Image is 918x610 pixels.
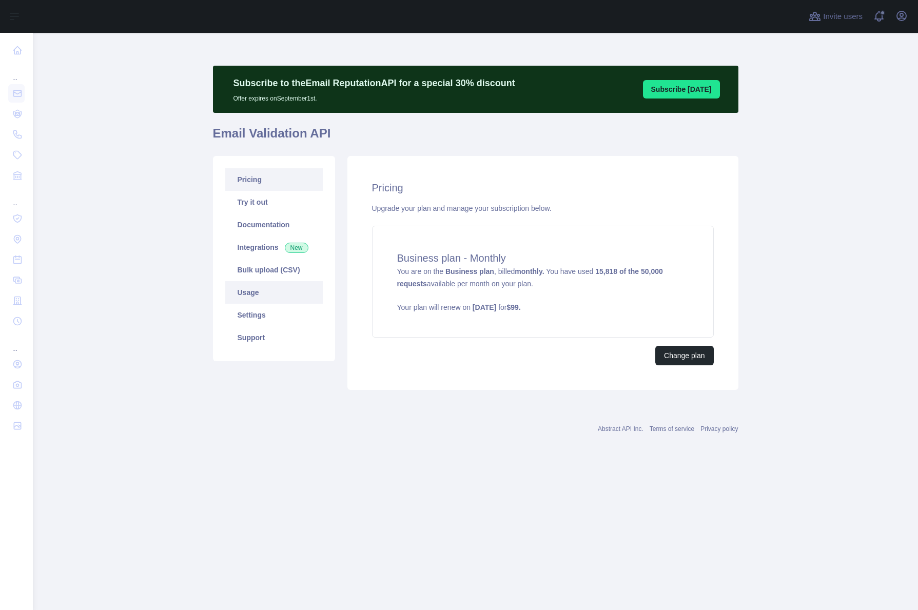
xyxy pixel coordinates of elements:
span: Invite users [823,11,863,23]
h4: Business plan - Monthly [397,251,689,265]
h1: Email Validation API [213,125,738,150]
a: Support [225,326,323,349]
p: Subscribe to the Email Reputation API for a special 30 % discount [233,76,515,90]
p: Your plan will renew on for [397,302,689,312]
button: Subscribe [DATE] [643,80,720,99]
strong: [DATE] [473,303,496,311]
span: New [285,243,308,253]
span: You are on the , billed You have used available per month on your plan. [397,267,689,312]
strong: $ 99 . [507,303,521,311]
div: ... [8,187,25,207]
a: Bulk upload (CSV) [225,259,323,281]
strong: 15,818 of the 50,000 requests [397,267,663,288]
a: Integrations New [225,236,323,259]
button: Change plan [655,346,713,365]
a: Privacy policy [700,425,738,432]
div: Upgrade your plan and manage your subscription below. [372,203,714,213]
a: Usage [225,281,323,304]
div: ... [8,332,25,353]
p: Offer expires on September 1st. [233,90,515,103]
button: Invite users [807,8,865,25]
a: Abstract API Inc. [598,425,643,432]
a: Try it out [225,191,323,213]
h2: Pricing [372,181,714,195]
div: ... [8,62,25,82]
strong: monthly. [515,267,544,276]
strong: Business plan [445,267,494,276]
a: Settings [225,304,323,326]
a: Documentation [225,213,323,236]
a: Pricing [225,168,323,191]
a: Terms of service [650,425,694,432]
